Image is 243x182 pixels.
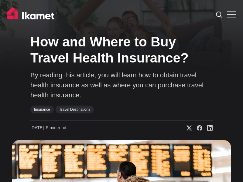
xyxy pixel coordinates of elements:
[182,125,192,131] a: Share on X
[7,7,57,22] img: Ikamet home
[192,125,202,131] a: Share on Facebook
[30,34,213,66] h1: How and Where to Buy Travel Health Insurance?
[202,125,213,131] a: Share on Linkedin
[30,106,54,113] a: Insurance
[30,125,46,130] span: [DATE] ∙
[30,125,66,131] time: 5 min read
[56,106,94,113] a: Travel Destinations
[30,70,213,100] p: By reading this article, you will learn how to obtain travel health insurance as well as where yo...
